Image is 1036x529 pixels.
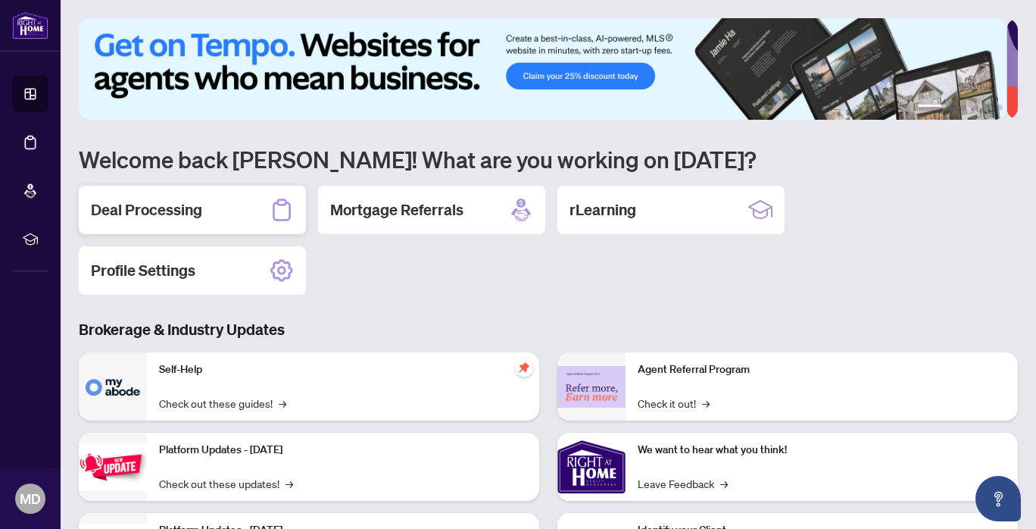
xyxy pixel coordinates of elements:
[91,199,202,221] h2: Deal Processing
[79,145,1018,174] h1: Welcome back [PERSON_NAME]! What are you working on [DATE]?
[12,11,48,39] img: logo
[702,395,710,412] span: →
[638,442,1006,459] p: We want to hear what you think!
[20,488,41,509] span: MD
[972,105,978,111] button: 4
[557,433,626,501] img: We want to hear what you think!
[91,260,195,281] h2: Profile Settings
[948,105,954,111] button: 2
[975,476,1021,521] button: Open asap
[638,395,710,412] a: Check it out!→
[515,358,533,377] span: pushpin
[557,366,626,408] img: Agent Referral Program
[159,362,527,378] p: Self-Help
[79,352,147,421] img: Self-Help
[638,362,1006,378] p: Agent Referral Program
[960,105,966,111] button: 3
[159,395,286,412] a: Check out these guides!→
[286,475,293,492] span: →
[79,443,147,491] img: Platform Updates - July 21, 2025
[159,475,293,492] a: Check out these updates!→
[720,475,728,492] span: →
[159,442,527,459] p: Platform Updates - [DATE]
[79,319,1018,340] h3: Brokerage & Industry Updates
[279,395,286,412] span: →
[997,105,1003,111] button: 6
[918,105,942,111] button: 1
[330,199,463,221] h2: Mortgage Referrals
[79,18,1006,120] img: Slide 0
[569,199,636,221] h2: rLearning
[985,105,991,111] button: 5
[638,475,728,492] a: Leave Feedback→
